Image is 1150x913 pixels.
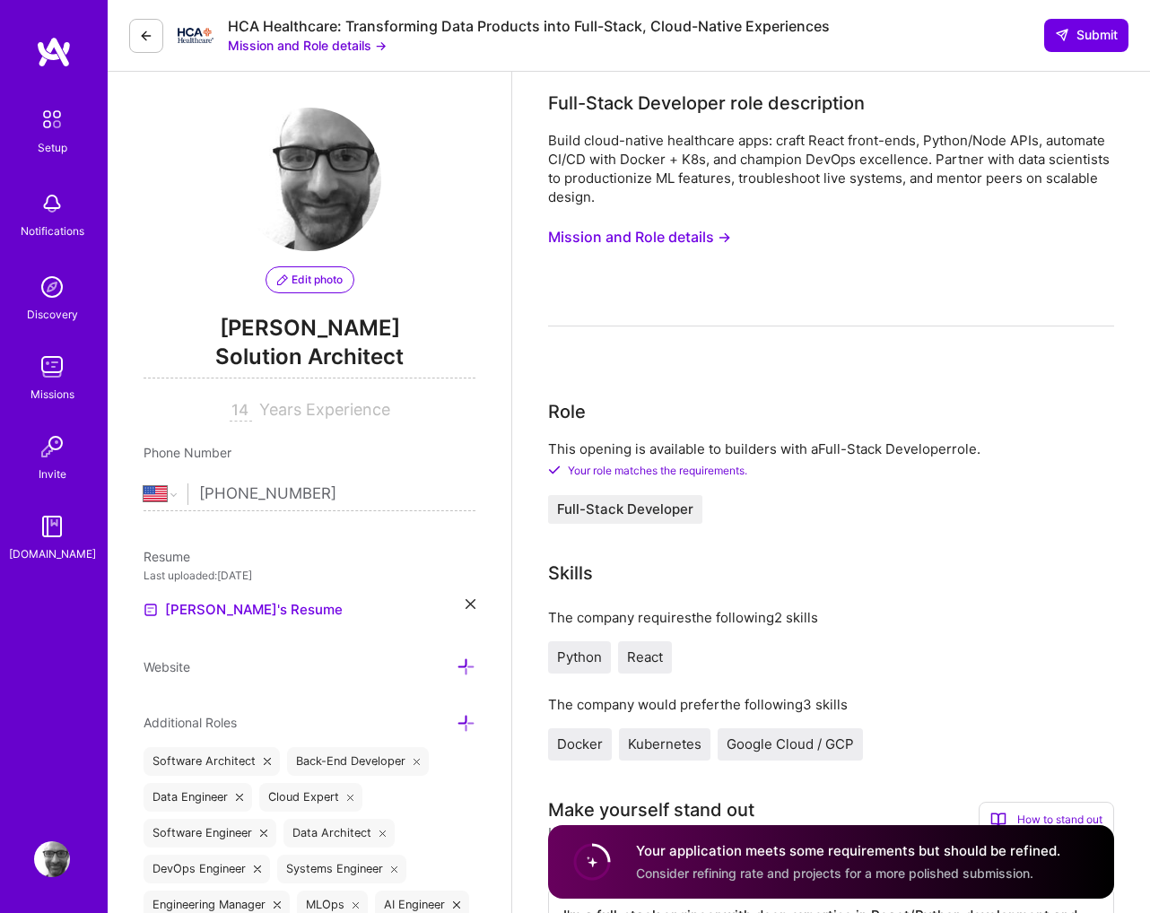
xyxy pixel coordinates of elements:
span: React [627,648,663,665]
h4: Your application meets some requirements but should be refined. [636,841,1060,860]
div: If proposed, your responses will be shared with the company. [548,823,938,842]
span: Additional Roles [144,715,237,730]
i: icon Close [379,830,387,837]
div: Role [548,398,586,425]
i: icon PencilPurple [277,274,288,285]
div: Systems Engineer [277,855,407,883]
button: Full-Stack Developer [548,495,702,524]
i: icon LeftArrowDark [139,29,153,43]
div: DevOps Engineer [144,855,270,883]
div: Discovery [27,305,78,324]
div: The company requires the following 2 skills [548,608,1114,627]
button: Mission and Role details → [548,221,731,254]
a: User Avatar [30,841,74,877]
input: +1 (000) 000-0000 [199,468,475,520]
span: Edit photo [277,272,343,288]
i: icon Close [391,865,398,873]
span: Python [557,648,602,665]
span: Phone Number [144,445,231,460]
i: icon Close [453,901,460,909]
i: icon BookOpen [990,812,1006,828]
img: Company Logo [178,28,213,43]
span: Full-Stack Developer [557,502,693,517]
a: [PERSON_NAME]'s Resume [144,599,343,621]
button: Edit photo [266,266,354,293]
input: XX [230,400,252,422]
img: User Avatar [34,841,70,877]
div: Software Engineer [144,819,276,848]
img: logo [36,36,72,68]
div: HCA Healthcare: Transforming Data Products into Full-Stack, Cloud-Native Experiences [228,17,830,36]
img: guide book [34,509,70,544]
img: Resume [144,603,158,617]
span: Google Cloud / GCP [727,735,854,752]
span: Solution Architect [144,342,475,378]
i: icon Close [466,599,475,609]
div: Make yourself stand out [548,796,754,823]
div: Back-End Developer [287,747,430,776]
span: Kubernetes [628,735,701,752]
p: This opening is available to builders with a Full-Stack Developer role. [548,439,1114,458]
img: Invite [34,429,70,465]
div: How to stand out [979,802,1114,838]
div: Data Engineer [144,783,252,812]
i: icon Close [254,865,261,873]
img: discovery [34,269,70,305]
i: Check [548,464,561,476]
i: icon SendLight [1055,28,1069,42]
button: Submit [1044,19,1128,51]
div: Notifications [21,222,84,240]
div: Software Architect [144,747,280,776]
img: teamwork [34,349,70,385]
span: Years Experience [259,400,390,419]
div: Build cloud-native healthcare apps: craft React front-ends, Python/Node APIs, automate CI/CD with... [548,131,1114,206]
span: [PERSON_NAME] [144,315,475,342]
div: Setup [38,138,67,157]
div: Cloud Expert [259,783,363,812]
i: icon Close [347,794,354,801]
i: icon Close [236,794,243,801]
div: Full-Stack Developer role description [548,90,865,117]
div: Skills [548,560,593,587]
span: Consider refining rate and projects for a more polished submission. [636,865,1033,881]
i: icon Close [414,758,421,765]
i: icon Close [353,901,360,909]
span: Your role matches the requirements. [568,464,747,477]
span: Docker [557,735,603,752]
i: icon Close [264,758,271,765]
span: Submit [1055,26,1118,44]
span: Resume [144,549,190,564]
div: Missions [30,385,74,404]
div: Last uploaded: [DATE] [144,566,475,585]
div: Data Architect [283,819,396,848]
div: [DOMAIN_NAME] [9,544,96,563]
img: setup [33,100,71,138]
i: icon Close [260,830,267,837]
img: bell [34,186,70,222]
div: Invite [39,465,66,483]
div: The company would prefer the following 3 skills [548,695,1114,714]
img: User Avatar [238,108,381,251]
button: Mission and Role details → [228,36,387,55]
span: Website [144,659,190,674]
i: icon Close [274,901,281,909]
